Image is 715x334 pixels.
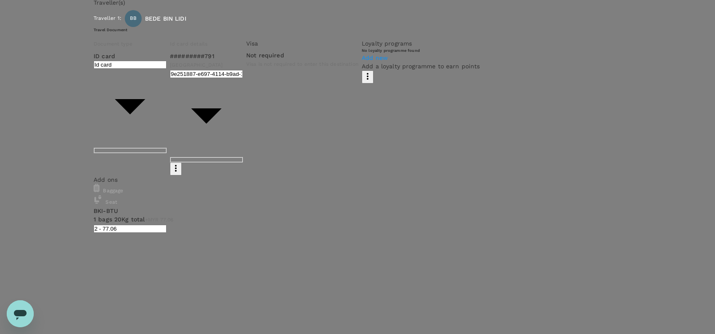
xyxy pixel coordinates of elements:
img: baggage-icon [94,195,102,204]
iframe: Button to launch messaging window [7,300,34,327]
span: +MYR 77.06 [145,217,174,223]
span: Document type [94,41,132,47]
div: Baggage [94,184,613,195]
p: BKI - BTU [94,207,613,215]
span: BB [130,14,137,23]
p: #########791 [170,52,243,60]
p: ID card [94,52,167,60]
span: Id card details [170,41,207,47]
h6: No loyalty programme found [362,48,480,53]
div: Seat [94,195,613,207]
span: Visa is not required to enter this destination [246,61,358,67]
img: baggage-icon [94,184,99,192]
span: Add a loyalty programme to earn points [362,63,480,70]
span: Visa [246,40,258,47]
p: Add ons [94,175,613,184]
span: [GEOGRAPHIC_DATA] [170,62,223,68]
h6: Travel Document [94,27,613,32]
span: Add new [362,54,388,61]
p: Traveller 1 : [94,14,121,23]
span: 1 bags 20Kg total [94,216,145,223]
span: Loyalty programs [362,40,412,47]
p: BEDE BIN LIDI [145,14,186,23]
p: Not required [246,51,358,59]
